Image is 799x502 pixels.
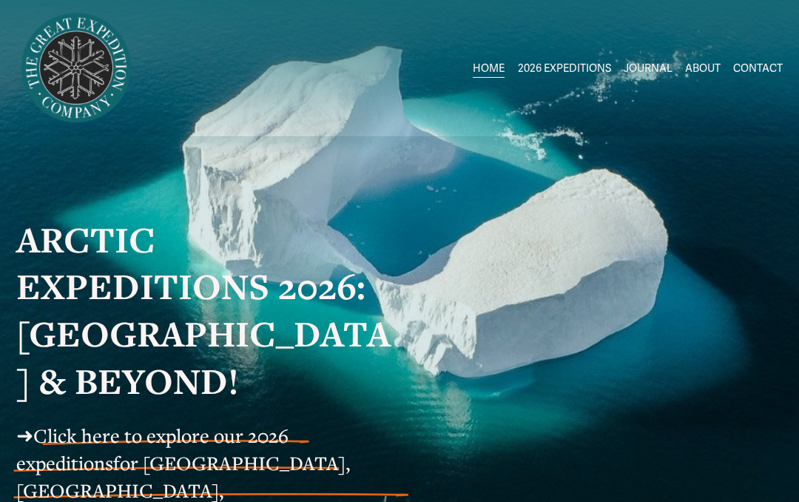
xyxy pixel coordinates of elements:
[518,57,611,78] a: folder dropdown
[685,57,721,78] a: ABOUT
[16,8,136,128] img: Arctic Expeditions
[518,58,611,78] span: 2026 EXPEDITIONS
[733,57,783,78] a: CONTACT
[16,215,391,405] strong: ARCTIC EXPEDITIONS 2026: [GEOGRAPHIC_DATA] & BEYOND!
[16,423,33,448] span: ➜
[624,57,672,78] a: JOURNAL
[473,57,505,78] a: HOME
[16,423,289,475] a: Click here to explore our 2026 expeditions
